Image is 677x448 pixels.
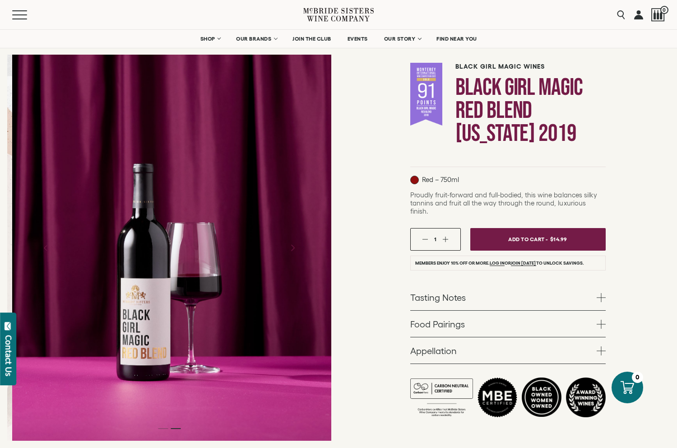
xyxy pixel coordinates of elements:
[287,30,337,48] a: JOIN THE CLUB
[236,36,271,42] span: OUR BRANDS
[508,233,548,246] span: Add To Cart -
[550,233,567,246] span: $14.99
[660,6,668,14] span: 0
[431,30,483,48] a: FIND NEAR YOU
[279,235,305,261] button: Next
[158,428,168,429] li: Page dot 1
[632,372,643,383] div: 0
[455,63,605,70] h6: Black Girl Magic Wines
[490,261,505,266] a: Log in
[378,30,427,48] a: OUR STORY
[455,76,605,145] h1: Black Girl Magic Red Blend [US_STATE] 2019
[171,428,181,429] li: Page dot 2
[470,228,606,251] button: Add To Cart - $14.99
[342,30,374,48] a: EVENTS
[410,256,606,271] li: Members enjoy 10% off or more. or to unlock savings.
[292,36,331,42] span: JOIN THE CLUB
[410,284,606,310] a: Tasting Notes
[4,335,13,376] div: Contact Us
[410,191,597,215] span: Proudly fruit-forward and full-bodied, this wine balances silky tannins and fruit all the way thr...
[434,236,436,242] span: 1
[410,311,606,337] a: Food Pairings
[194,30,226,48] a: SHOP
[410,176,459,184] p: Red – 750ml
[12,10,45,19] button: Mobile Menu Trigger
[230,30,282,48] a: OUR BRANDS
[348,36,368,42] span: EVENTS
[384,36,416,42] span: OUR STORY
[511,261,536,266] a: join [DATE]
[436,36,477,42] span: FIND NEAR YOU
[200,36,215,42] span: SHOP
[410,337,606,364] a: Appellation
[34,236,58,260] button: Previous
